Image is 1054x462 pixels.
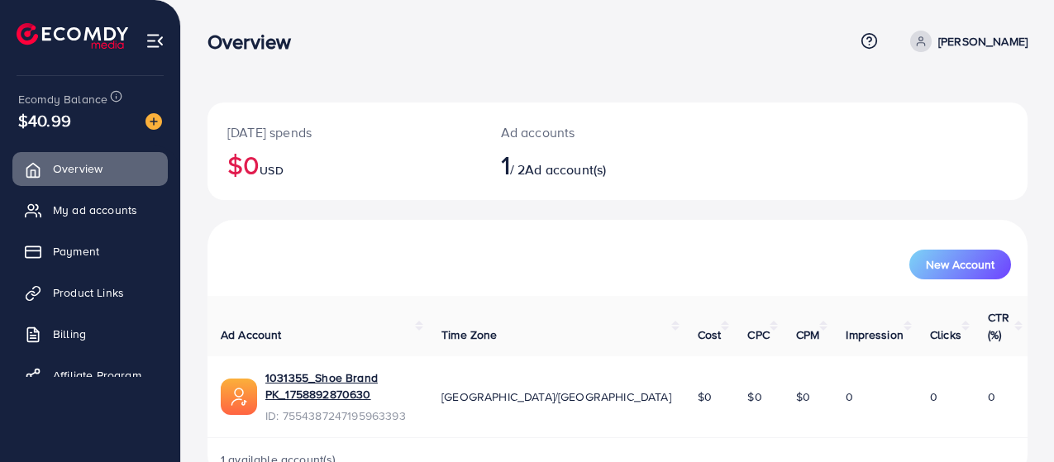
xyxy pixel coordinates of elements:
[698,326,722,343] span: Cost
[938,31,1028,51] p: [PERSON_NAME]
[988,309,1009,342] span: CTR (%)
[525,160,606,179] span: Ad account(s)
[12,276,168,309] a: Product Links
[909,250,1011,279] button: New Account
[930,326,961,343] span: Clicks
[18,91,107,107] span: Ecomdy Balance
[227,149,461,180] h2: $0
[17,23,128,49] img: logo
[221,379,257,415] img: ic-ads-acc.e4c84228.svg
[926,259,994,270] span: New Account
[221,326,282,343] span: Ad Account
[18,108,71,132] span: $40.99
[747,388,761,405] span: $0
[265,407,415,424] span: ID: 7554387247195963393
[12,235,168,268] a: Payment
[53,243,99,260] span: Payment
[796,326,819,343] span: CPM
[441,388,671,405] span: [GEOGRAPHIC_DATA]/[GEOGRAPHIC_DATA]
[747,326,769,343] span: CPC
[265,369,415,403] a: 1031355_Shoe Brand PK_1758892870630
[984,388,1042,450] iframe: Chat
[501,145,510,183] span: 1
[53,202,137,218] span: My ad accounts
[12,152,168,185] a: Overview
[260,162,283,179] span: USD
[846,388,853,405] span: 0
[846,326,904,343] span: Impression
[930,388,937,405] span: 0
[12,359,168,392] a: Affiliate Program
[698,388,712,405] span: $0
[53,160,103,177] span: Overview
[53,326,86,342] span: Billing
[227,122,461,142] p: [DATE] spends
[441,326,497,343] span: Time Zone
[501,149,666,180] h2: / 2
[501,122,666,142] p: Ad accounts
[12,317,168,350] a: Billing
[53,284,124,301] span: Product Links
[53,367,141,383] span: Affiliate Program
[12,193,168,226] a: My ad accounts
[145,113,162,130] img: image
[145,31,165,50] img: menu
[796,388,810,405] span: $0
[904,31,1028,52] a: [PERSON_NAME]
[207,30,304,54] h3: Overview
